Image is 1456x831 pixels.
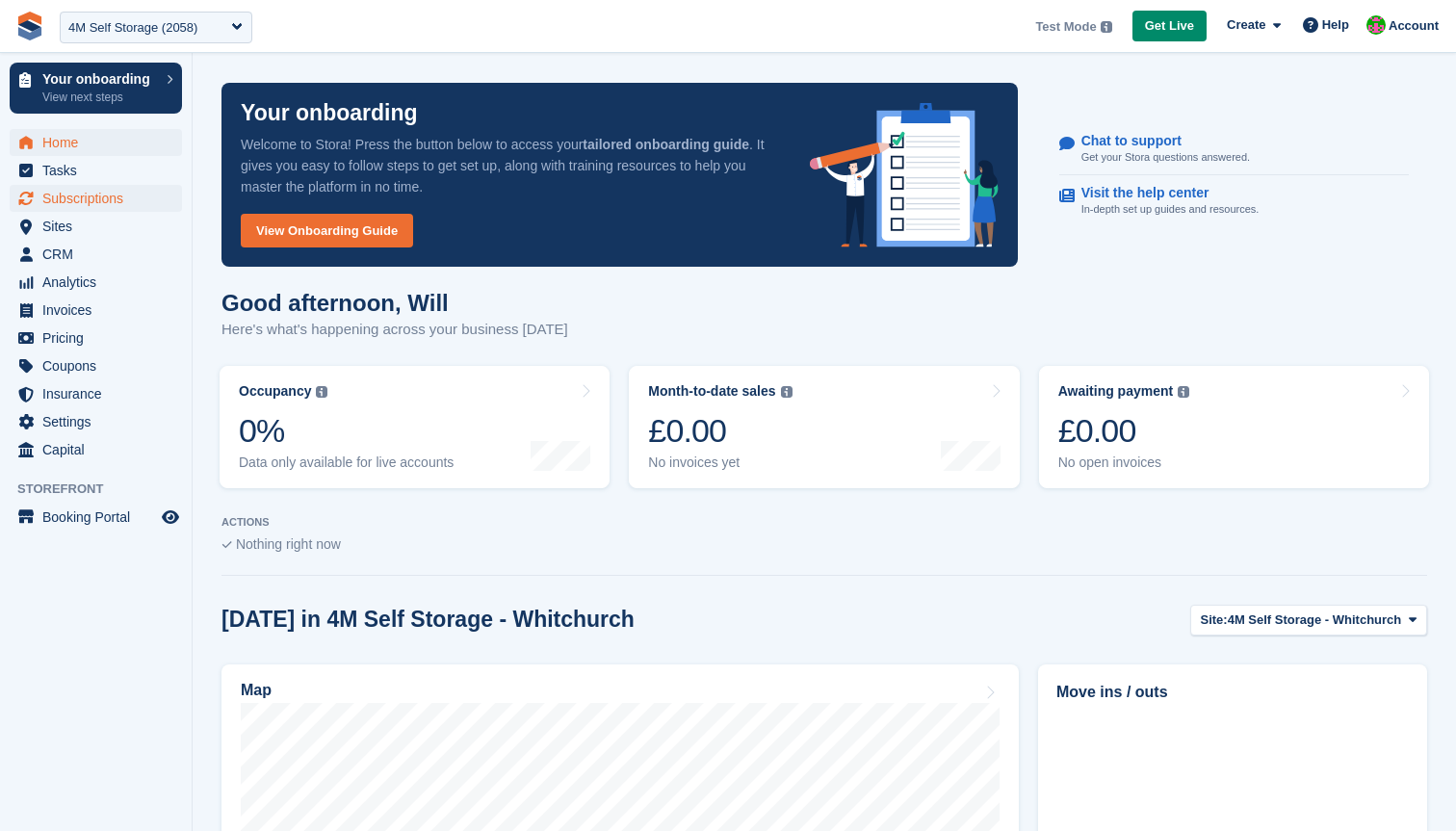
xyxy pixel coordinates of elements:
span: Capital [42,436,158,463]
p: Your onboarding [241,102,418,124]
a: Your onboarding View next steps [10,63,182,114]
div: £0.00 [648,411,792,451]
a: Occupancy 0% Data only available for live accounts [220,366,610,488]
a: menu [10,297,182,324]
span: Sites [42,213,158,240]
span: Create [1227,15,1265,35]
img: icon-info-grey-7440780725fd019a000dd9b08b2336e03edf1995a4989e88bcd33f0948082b44.svg [316,386,327,398]
img: icon-info-grey-7440780725fd019a000dd9b08b2336e03edf1995a4989e88bcd33f0948082b44.svg [781,386,793,398]
a: menu [10,325,182,351]
span: Nothing right now [236,536,341,552]
img: blank_slate_check_icon-ba018cac091ee9be17c0a81a6c232d5eb81de652e7a59be601be346b1b6ddf79.svg [221,541,232,549]
a: menu [10,436,182,463]
span: Invoices [42,297,158,324]
a: menu [10,129,182,156]
span: Get Live [1145,16,1194,36]
div: Occupancy [239,383,311,400]
div: Awaiting payment [1058,383,1174,400]
div: No invoices yet [648,454,792,471]
a: menu [10,269,182,296]
div: 0% [239,411,454,451]
a: menu [10,504,182,531]
p: Get your Stora questions answered. [1081,149,1250,166]
a: Chat to support Get your Stora questions answered. [1059,123,1409,176]
span: Account [1389,16,1439,36]
img: icon-info-grey-7440780725fd019a000dd9b08b2336e03edf1995a4989e88bcd33f0948082b44.svg [1178,386,1189,398]
a: menu [10,408,182,435]
div: Data only available for live accounts [239,454,454,471]
strong: tailored onboarding guide [583,137,749,152]
h1: Good afternoon, Will [221,290,568,316]
h2: Map [241,682,272,699]
a: Visit the help center In-depth set up guides and resources. [1059,175,1409,227]
span: Settings [42,408,158,435]
span: Test Mode [1035,17,1096,37]
span: Analytics [42,269,158,296]
span: 4M Self Storage - Whitchurch [1228,610,1402,630]
a: View Onboarding Guide [241,214,413,247]
span: Home [42,129,158,156]
h2: Move ins / outs [1056,681,1409,704]
span: Subscriptions [42,185,158,212]
span: Insurance [42,380,158,407]
span: Storefront [17,480,192,499]
p: Visit the help center [1081,185,1244,201]
img: stora-icon-8386f47178a22dfd0bd8f6a31ec36ba5ce8667c1dd55bd0f319d3a0aa187defe.svg [15,12,44,40]
span: Pricing [42,325,158,351]
p: ACTIONS [221,516,1427,529]
span: Help [1322,15,1349,35]
span: Tasks [42,157,158,184]
p: View next steps [42,89,157,106]
img: Will McNeilly [1366,15,1386,35]
a: Month-to-date sales £0.00 No invoices yet [629,366,1019,488]
p: In-depth set up guides and resources. [1081,201,1260,218]
a: Preview store [159,506,182,529]
h2: [DATE] in 4M Self Storage - Whitchurch [221,607,635,633]
span: Site: [1201,610,1228,630]
div: 4M Self Storage (2058) [68,18,197,38]
a: menu [10,352,182,379]
a: Awaiting payment £0.00 No open invoices [1039,366,1429,488]
a: menu [10,157,182,184]
img: icon-info-grey-7440780725fd019a000dd9b08b2336e03edf1995a4989e88bcd33f0948082b44.svg [1101,21,1112,33]
button: Site: 4M Self Storage - Whitchurch [1190,605,1428,636]
a: menu [10,185,182,212]
span: Booking Portal [42,504,158,531]
p: Here's what's happening across your business [DATE] [221,319,568,341]
a: menu [10,241,182,268]
p: Your onboarding [42,72,157,86]
div: No open invoices [1058,454,1190,471]
a: Get Live [1132,11,1207,42]
span: CRM [42,241,158,268]
div: £0.00 [1058,411,1190,451]
p: Chat to support [1081,133,1235,149]
span: Coupons [42,352,158,379]
a: menu [10,213,182,240]
img: onboarding-info-6c161a55d2c0e0a8cae90662b2fe09162a5109e8cc188191df67fb4f79e88e88.svg [810,103,999,247]
p: Welcome to Stora! Press the button below to access your . It gives you easy to follow steps to ge... [241,134,779,197]
div: Month-to-date sales [648,383,775,400]
a: menu [10,380,182,407]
